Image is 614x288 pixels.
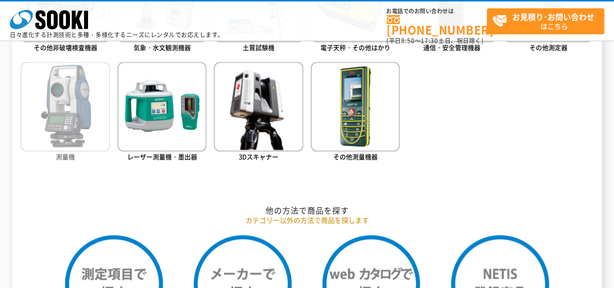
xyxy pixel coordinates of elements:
p: カテゴリー以外の方法で商品を探します [21,215,593,225]
img: レーザー測量機・墨出器 [117,62,206,151]
span: その他非破壊検査機器 [34,43,97,52]
a: 3Dスキャナー [214,62,303,163]
span: その他測量機器 [333,152,378,161]
a: 測量機 [21,62,110,163]
h2: 他の方法で商品を探す [21,205,593,216]
img: 測量機 [21,62,110,151]
span: 通信・安全管理機器 [423,43,480,52]
p: 日々進化する計測技術と多種・多様化するニーズにレンタルでお応えします。 [10,32,224,38]
span: 8:50 [401,36,415,45]
a: その他測量機器 [311,62,400,163]
a: [PHONE_NUMBER] [387,15,487,35]
a: お見積り･お問い合わせはこちら [487,8,604,34]
span: 3Dスキャナー [239,152,278,161]
img: その他測量機器 [311,62,400,151]
span: 気象・水文観測機器 [134,43,191,52]
span: 土質試験機 [243,43,274,52]
span: その他測定器 [529,43,568,52]
span: 測量機 [56,152,75,161]
span: 17:30 [421,36,438,45]
img: 3Dスキャナー [214,62,303,151]
span: (平日 ～ 土日、祝日除く) [387,36,483,45]
a: レーザー測量機・墨出器 [117,62,206,163]
span: お電話でのお問い合わせは [387,8,487,14]
span: はこちら [492,9,604,33]
strong: お見積り･お問い合わせ [512,11,594,23]
span: レーザー測量機・墨出器 [127,152,197,161]
span: 電子天秤・その他はかり [320,43,390,52]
